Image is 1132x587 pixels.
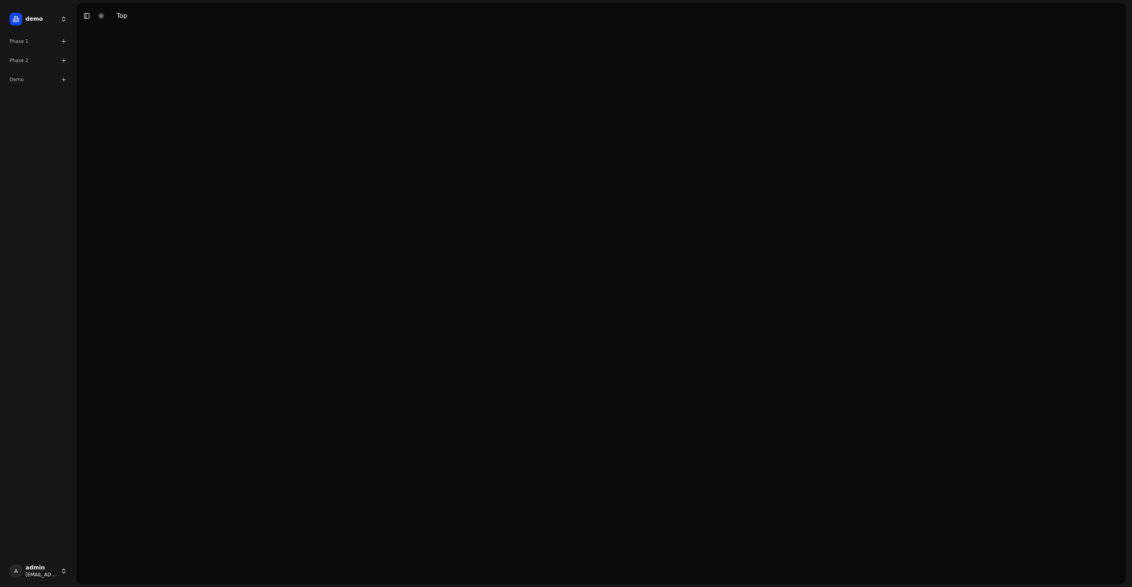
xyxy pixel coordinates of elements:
[81,10,92,21] button: Toggle Sidebar
[25,564,57,571] span: admin
[10,565,22,577] span: A
[6,73,70,86] div: Demo
[6,562,70,581] button: Aadmin[EMAIL_ADDRESS]
[25,571,57,578] span: [EMAIL_ADDRESS]
[6,54,70,67] div: Phase 2
[25,16,57,23] span: demo
[6,10,70,29] button: demo
[117,11,127,21] div: Top
[6,35,70,48] div: Phase 1
[96,10,107,21] button: Toggle Dark Mode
